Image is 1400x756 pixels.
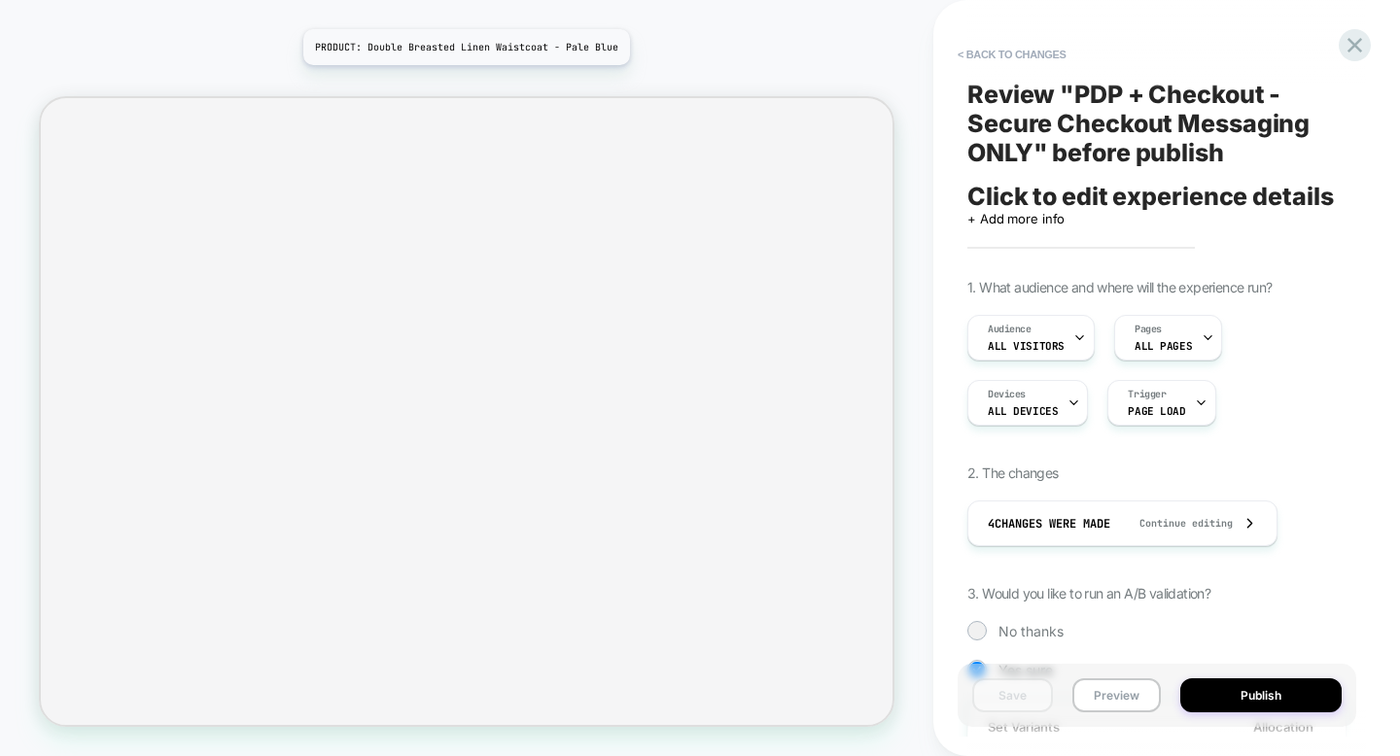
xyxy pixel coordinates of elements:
[967,464,1059,481] span: 2. The changes
[1128,404,1185,418] span: Page Load
[988,323,1032,336] span: Audience
[967,80,1347,167] span: Review " PDP + Checkout - Secure Checkout Messaging ONLY " before publish
[988,404,1058,418] span: ALL DEVICES
[948,39,1076,70] button: < Back to changes
[988,339,1065,353] span: All Visitors
[967,585,1210,601] span: 3. Would you like to run an A/B validation?
[1135,339,1192,353] span: ALL PAGES
[988,516,1110,532] span: 4 Changes were made
[1180,678,1342,712] button: Publish
[315,41,618,53] span: PRODUCT: Double Breasted Linen Waistcoat - Pale Blue
[967,182,1347,211] div: Click to edit experience details
[967,211,1065,226] span: + Add more info
[998,662,1053,678] span: Yes sure
[988,388,1026,401] span: Devices
[998,623,1064,639] span: No thanks
[972,678,1053,712] button: Save
[1072,678,1161,712] button: Preview
[1128,388,1166,401] span: Trigger
[967,279,1272,295] span: 1. What audience and where will the experience run?
[1120,517,1233,530] span: Continue editing
[1135,323,1162,336] span: Pages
